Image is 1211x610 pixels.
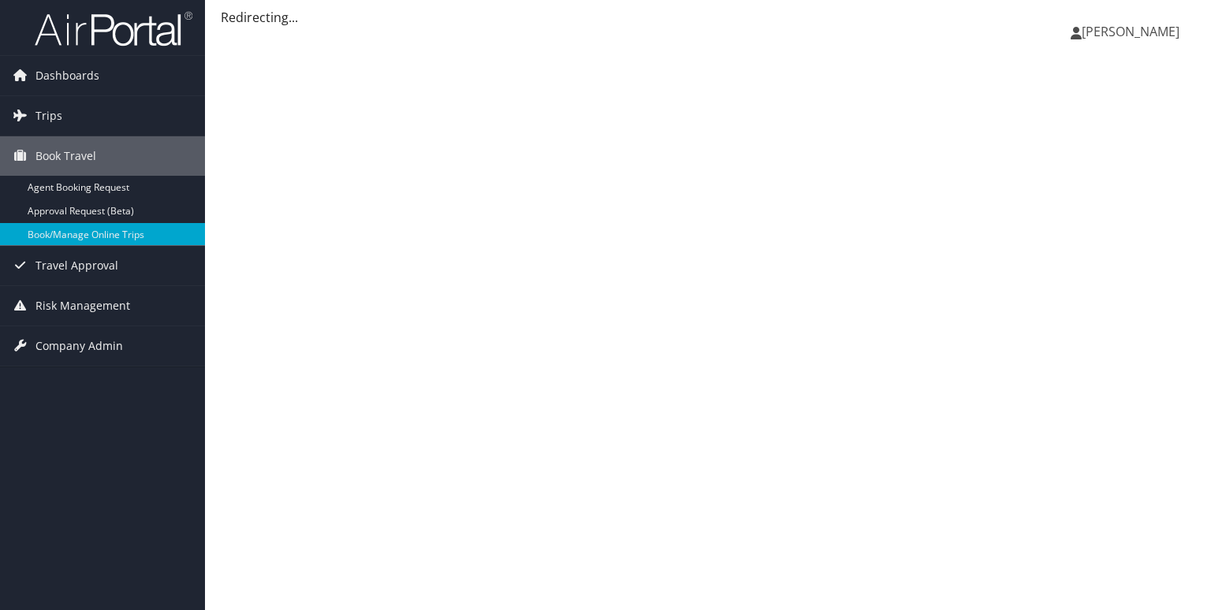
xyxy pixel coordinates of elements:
[35,246,118,285] span: Travel Approval
[1071,8,1195,55] a: [PERSON_NAME]
[35,326,123,366] span: Company Admin
[221,8,1195,27] div: Redirecting...
[35,136,96,176] span: Book Travel
[35,286,130,325] span: Risk Management
[35,56,99,95] span: Dashboards
[1082,23,1179,40] span: [PERSON_NAME]
[35,10,192,47] img: airportal-logo.png
[35,96,62,136] span: Trips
